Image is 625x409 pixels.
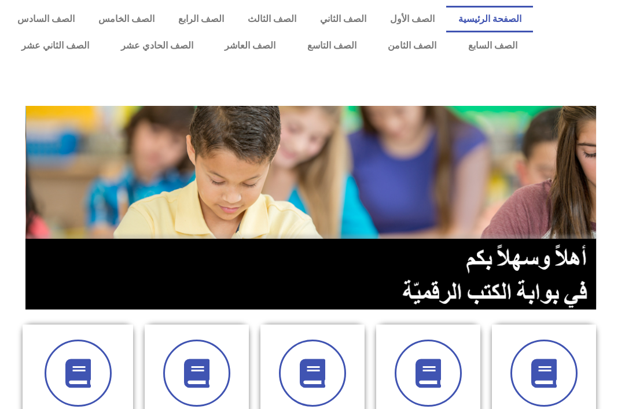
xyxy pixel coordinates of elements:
[236,6,308,32] a: الصف الثالث
[446,6,533,32] a: الصفحة الرئيسية
[167,6,236,32] a: الصف الرابع
[452,32,533,59] a: الصف السابع
[308,6,378,32] a: الصف الثاني
[291,32,372,59] a: الصف التاسع
[105,32,209,59] a: الصف الحادي عشر
[6,6,87,32] a: الصف السادس
[6,32,105,59] a: الصف الثاني عشر
[87,6,167,32] a: الصف الخامس
[378,6,446,32] a: الصف الأول
[372,32,453,59] a: الصف الثامن
[209,32,292,59] a: الصف العاشر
